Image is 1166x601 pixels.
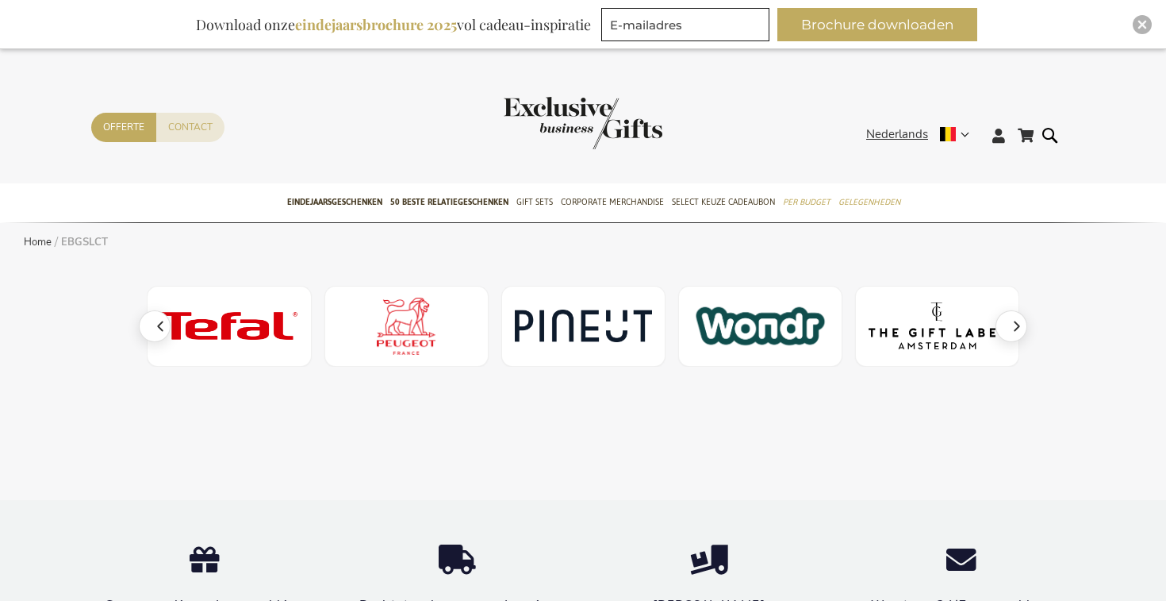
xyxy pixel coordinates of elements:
[504,97,583,149] a: store logo
[1133,15,1152,34] div: Close
[678,286,842,367] a: Wondr
[866,125,928,144] span: Nederlands
[777,8,977,41] button: Brochure downloaden
[1137,20,1147,29] img: Close
[324,286,489,367] a: Peugeot
[783,194,830,210] span: Per Budget
[147,286,311,367] a: Tefal
[147,286,1019,367] section: Merken carrousel – vier logo’s zichtbaar
[147,286,1019,367] div: Scroll door merken
[855,286,1019,367] a: The Gift Label
[390,194,508,210] span: 50 beste relatiegeschenken
[838,194,900,210] span: Gelegenheden
[501,286,665,367] a: Pineut
[504,97,662,149] img: Exclusive Business gifts logo
[61,235,108,249] strong: EBGSLCT
[295,15,457,34] b: eindejaarsbrochure 2025
[866,125,980,144] div: Nederlands
[561,194,664,210] span: Corporate Merchandise
[516,194,553,210] span: Gift Sets
[189,8,598,41] div: Download onze vol cadeau-inspiratie
[672,194,775,210] span: Select Keuze Cadeaubon
[287,194,382,210] span: Eindejaarsgeschenken
[156,113,224,142] a: Contact
[601,8,774,46] form: marketing offers and promotions
[139,310,171,342] button: Vorige merken
[995,310,1027,342] button: Volgende merken
[601,8,769,41] input: E-mailadres
[24,235,52,249] a: Home
[91,113,156,142] a: Offerte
